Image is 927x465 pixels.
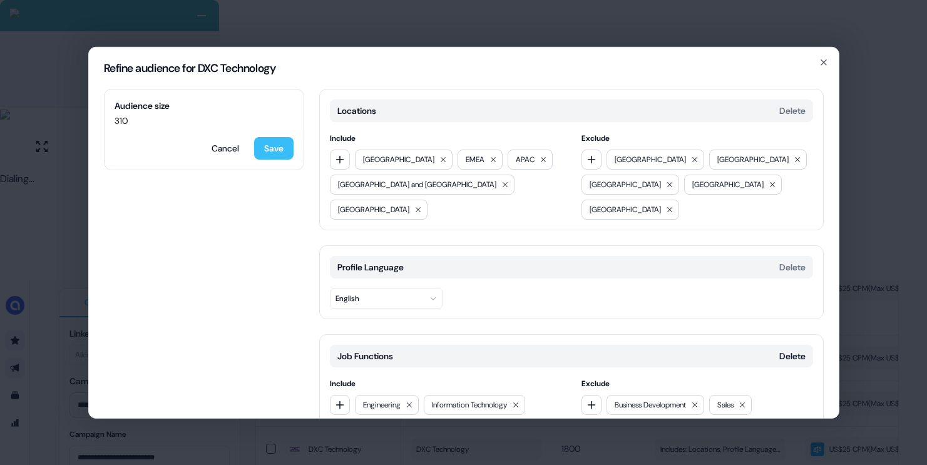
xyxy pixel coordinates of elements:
span: Profile Language [337,260,404,273]
button: Save [254,136,294,159]
span: [GEOGRAPHIC_DATA] [615,153,686,165]
span: Business Development [615,398,686,411]
span: Include [330,131,561,144]
span: [GEOGRAPHIC_DATA] [692,178,764,190]
span: [GEOGRAPHIC_DATA] [590,178,661,190]
span: Information Technology [432,398,507,411]
h2: Refine audience for DXC Technology [104,62,824,73]
span: [GEOGRAPHIC_DATA] and [GEOGRAPHIC_DATA] [338,178,496,190]
button: Delete [779,260,806,273]
span: Exclude [581,131,813,144]
span: Job Functions [337,349,393,362]
span: EMEA [466,153,484,165]
span: [GEOGRAPHIC_DATA] [363,153,434,165]
span: APAC [516,153,535,165]
button: Delete [779,104,806,116]
span: [GEOGRAPHIC_DATA] [717,153,789,165]
span: Locations [337,104,376,116]
button: Delete [779,349,806,362]
span: [GEOGRAPHIC_DATA] [338,203,409,215]
span: 310 [115,114,294,126]
button: Cancel [202,136,249,159]
span: [GEOGRAPHIC_DATA] [590,203,661,215]
span: Audience size [115,99,294,111]
span: Engineering [363,398,401,411]
span: Exclude [581,377,813,389]
span: Include [330,377,561,389]
span: Sales [717,398,734,411]
button: English [330,288,443,308]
